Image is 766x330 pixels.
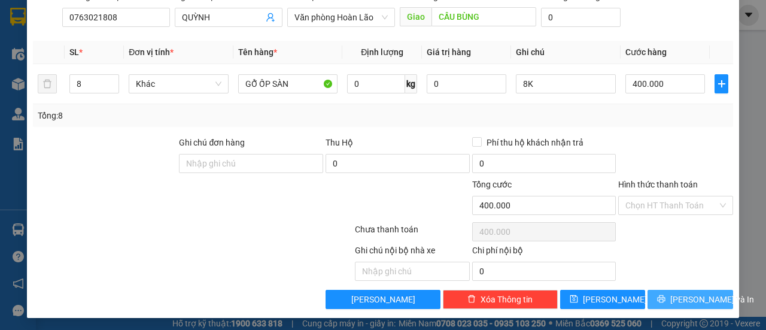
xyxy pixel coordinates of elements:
[38,109,297,122] div: Tổng: 8
[405,74,417,93] span: kg
[715,74,728,93] button: plus
[472,244,616,262] div: Chi phí nội bộ
[618,180,698,189] label: Hình thức thanh toán
[583,293,647,306] span: [PERSON_NAME]
[715,79,728,89] span: plus
[427,47,471,57] span: Giá trị hàng
[326,290,440,309] button: [PERSON_NAME]
[443,290,558,309] button: deleteXóa Thông tin
[511,41,621,64] th: Ghi chú
[625,47,667,57] span: Cước hàng
[354,223,471,244] div: Chưa thanh toán
[560,290,646,309] button: save[PERSON_NAME]
[482,136,588,149] span: Phí thu hộ khách nhận trả
[361,47,403,57] span: Định lượng
[179,154,323,173] input: Ghi chú đơn hàng
[648,290,733,309] button: printer[PERSON_NAME] và In
[129,47,174,57] span: Đơn vị tính
[355,244,470,262] div: Ghi chú nội bộ nhà xe
[570,295,578,304] span: save
[467,295,476,304] span: delete
[326,138,353,147] span: Thu Hộ
[238,74,338,93] input: VD: Bàn, Ghế
[427,74,506,93] input: 0
[472,180,512,189] span: Tổng cước
[136,75,221,93] span: Khác
[400,7,431,26] span: Giao
[431,7,536,26] input: Dọc đường
[541,8,621,27] input: Cước giao hàng
[670,293,754,306] span: [PERSON_NAME] và In
[351,293,415,306] span: [PERSON_NAME]
[657,295,665,304] span: printer
[266,13,275,22] span: user-add
[38,74,57,93] button: delete
[69,47,79,57] span: SL
[294,8,388,26] span: Văn phòng Hoàn Lão
[238,47,277,57] span: Tên hàng
[179,138,245,147] label: Ghi chú đơn hàng
[481,293,533,306] span: Xóa Thông tin
[516,74,616,93] input: Ghi Chú
[355,262,470,281] input: Nhập ghi chú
